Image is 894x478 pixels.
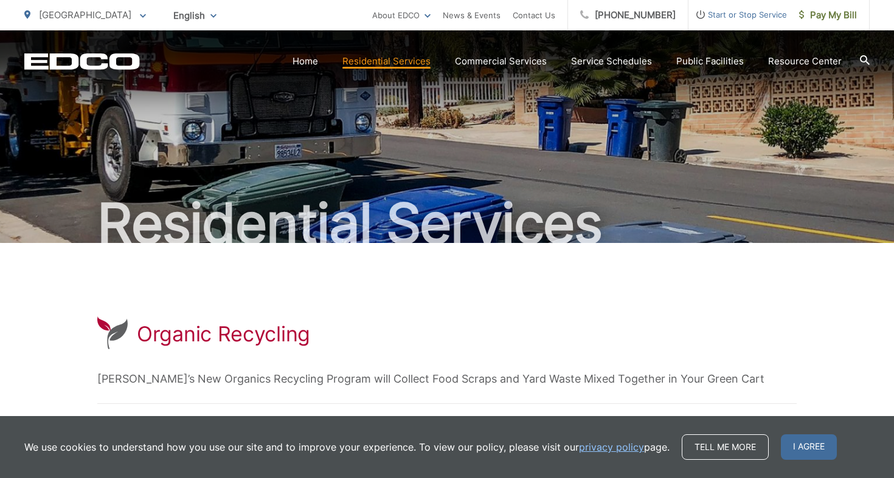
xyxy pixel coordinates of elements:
[39,9,131,21] span: [GEOGRAPHIC_DATA]
[768,54,842,69] a: Resource Center
[164,5,226,26] span: English
[676,54,744,69] a: Public Facilities
[293,54,318,69] a: Home
[455,54,547,69] a: Commercial Services
[372,8,431,22] a: About EDCO
[97,370,797,388] p: [PERSON_NAME]’s New Organics Recycling Program will Collect Food Scraps and Yard Waste Mixed Toge...
[579,440,644,454] a: privacy policy
[24,193,870,254] h2: Residential Services
[571,54,652,69] a: Service Schedules
[799,8,857,22] span: Pay My Bill
[781,434,837,460] span: I agree
[443,8,501,22] a: News & Events
[682,434,769,460] a: Tell me more
[24,53,140,70] a: EDCD logo. Return to the homepage.
[342,54,431,69] a: Residential Services
[137,322,310,346] h1: Organic Recycling
[24,440,670,454] p: We use cookies to understand how you use our site and to improve your experience. To view our pol...
[513,8,555,22] a: Contact Us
